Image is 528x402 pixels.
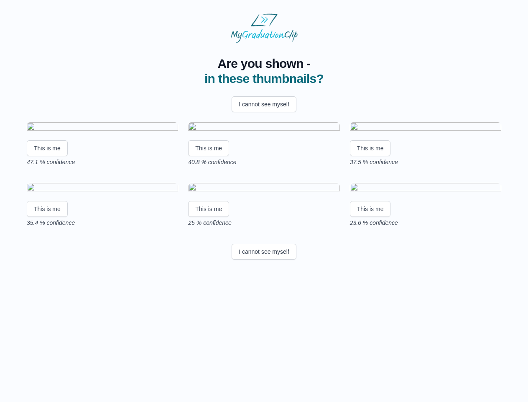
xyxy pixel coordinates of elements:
button: I cannot see myself [232,244,296,260]
img: MyGraduationClip [231,13,298,43]
button: I cannot see myself [232,96,296,112]
button: This is me [27,201,68,217]
img: c8108c86343addd83c29acde1afb4c3e1f43f765.gif [350,183,501,194]
button: This is me [27,140,68,156]
button: This is me [350,140,391,156]
span: in these thumbnails? [204,72,324,85]
button: This is me [188,201,229,217]
img: f0f2d87b7ac7be38bbe2d285b1e18d293ad1e62d.gif [27,122,178,134]
img: eb2f0e075c86c05f673910eb009b529769c67ef7.gif [350,122,501,134]
img: 44294094eeb0f6829b29d2141158eaf353fc354d.gif [27,183,178,194]
button: This is me [350,201,391,217]
p: 40.8 % confidence [188,158,339,166]
img: b7d370975716a84c086dbb55f3d45ea6f89c87eb.gif [188,183,339,194]
p: 25 % confidence [188,219,339,227]
p: 35.4 % confidence [27,219,178,227]
button: This is me [188,140,229,156]
span: Are you shown - [204,56,324,71]
p: 23.6 % confidence [350,219,501,227]
p: 37.5 % confidence [350,158,501,166]
img: 673d20fbe993fdc7d209e77d3bab4d8b51ef581f.gif [188,122,339,134]
p: 47.1 % confidence [27,158,178,166]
